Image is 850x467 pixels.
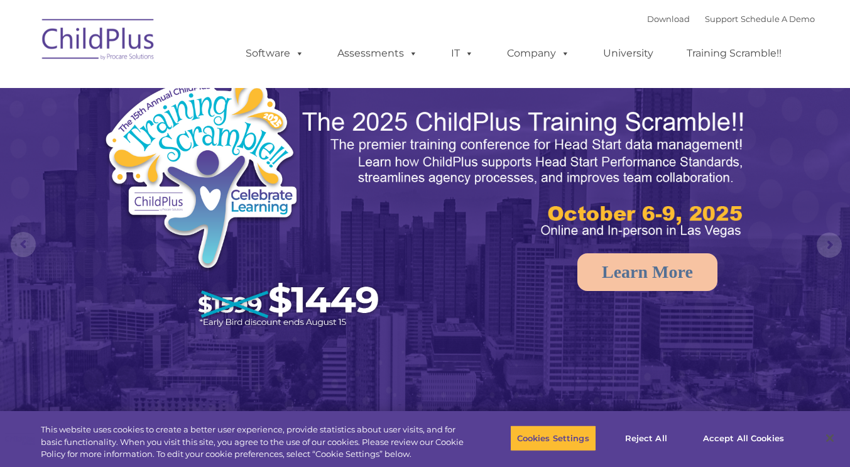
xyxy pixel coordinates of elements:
[510,425,596,451] button: Cookies Settings
[439,41,486,66] a: IT
[607,425,685,451] button: Reject All
[591,41,666,66] a: University
[41,424,467,461] div: This website uses cookies to create a better user experience, provide statistics about user visit...
[175,135,228,144] span: Phone number
[233,41,317,66] a: Software
[647,14,815,24] font: |
[325,41,430,66] a: Assessments
[36,10,161,73] img: ChildPlus by Procare Solutions
[577,253,717,291] a: Learn More
[647,14,690,24] a: Download
[494,41,582,66] a: Company
[674,41,794,66] a: Training Scramble!!
[175,83,213,92] span: Last name
[705,14,738,24] a: Support
[741,14,815,24] a: Schedule A Demo
[816,424,844,452] button: Close
[696,425,791,451] button: Accept All Cookies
